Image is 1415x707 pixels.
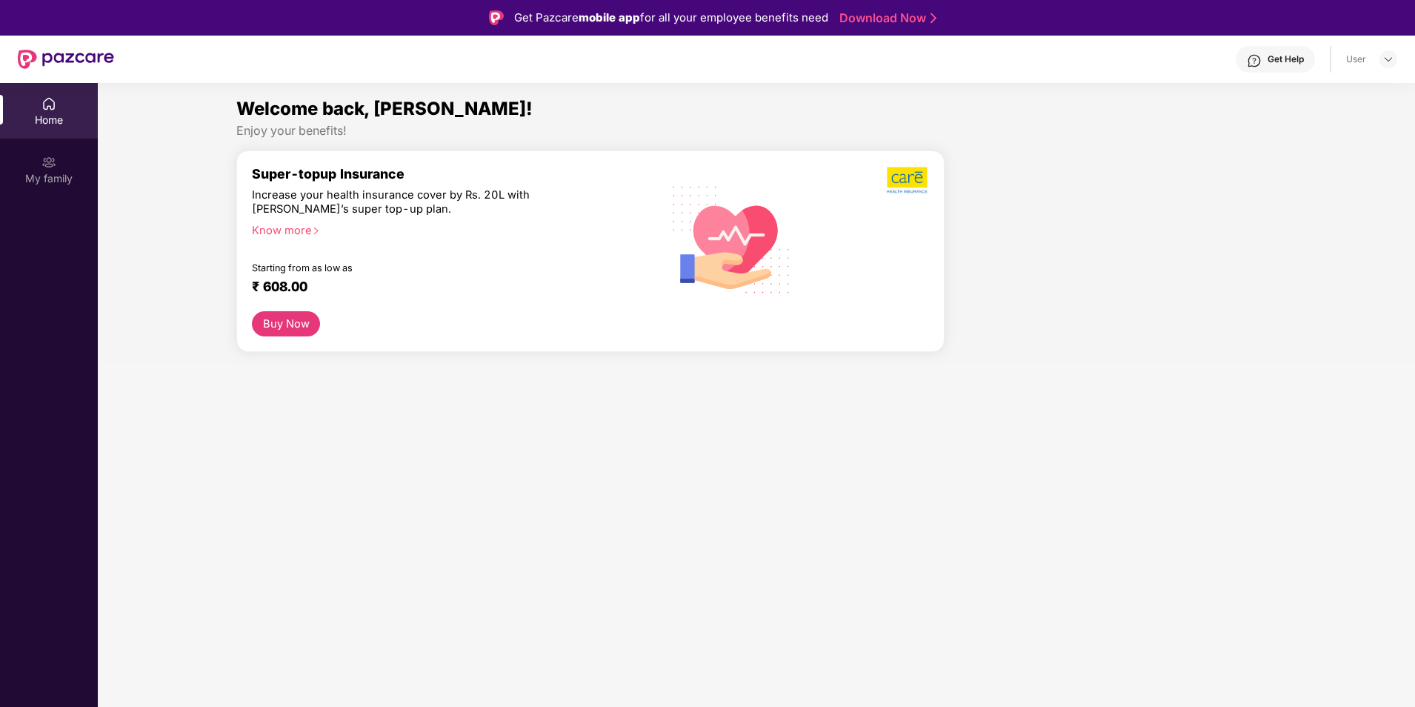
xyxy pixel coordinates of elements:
[930,10,936,26] img: Stroke
[1382,53,1394,65] img: svg+xml;base64,PHN2ZyBpZD0iRHJvcGRvd24tMzJ4MzIiIHhtbG5zPSJodHRwOi8vd3d3LnczLm9yZy8yMDAwL3N2ZyIgd2...
[489,10,504,25] img: Logo
[661,167,802,311] img: svg+xml;base64,PHN2ZyB4bWxucz0iaHR0cDovL3d3dy53My5vcmcvMjAwMC9zdmciIHhtbG5zOnhsaW5rPSJodHRwOi8vd3...
[252,279,632,296] div: ₹ 608.00
[252,166,647,182] div: Super-topup Insurance
[236,98,533,119] span: Welcome back, [PERSON_NAME]!
[252,188,583,217] div: Increase your health insurance cover by Rs. 20L with [PERSON_NAME]’s super top-up plan.
[252,262,584,273] div: Starting from as low as
[18,50,114,69] img: New Pazcare Logo
[41,155,56,170] img: svg+xml;base64,PHN2ZyB3aWR0aD0iMjAiIGhlaWdodD0iMjAiIHZpZXdCb3g9IjAgMCAyMCAyMCIgZmlsbD0ibm9uZSIgeG...
[236,123,1276,139] div: Enjoy your benefits!
[1268,53,1304,65] div: Get Help
[1247,53,1262,68] img: svg+xml;base64,PHN2ZyBpZD0iSGVscC0zMngzMiIgeG1sbnM9Imh0dHA6Ly93d3cudzMub3JnLzIwMDAvc3ZnIiB3aWR0aD...
[514,9,828,27] div: Get Pazcare for all your employee benefits need
[41,96,56,111] img: svg+xml;base64,PHN2ZyBpZD0iSG9tZSIgeG1sbnM9Imh0dHA6Ly93d3cudzMub3JnLzIwMDAvc3ZnIiB3aWR0aD0iMjAiIG...
[1346,53,1366,65] div: User
[312,227,320,235] span: right
[252,311,320,337] button: Buy Now
[887,166,929,194] img: b5dec4f62d2307b9de63beb79f102df3.png
[839,10,932,26] a: Download Now
[579,10,640,24] strong: mobile app
[252,224,638,234] div: Know more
